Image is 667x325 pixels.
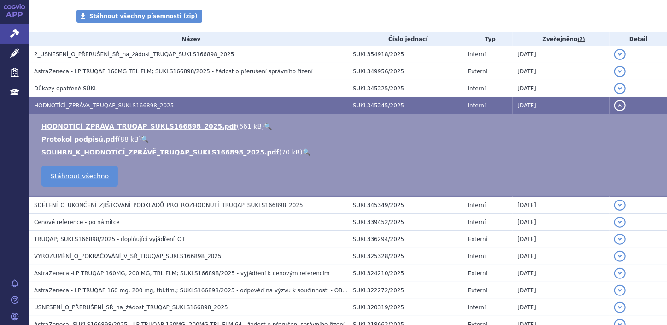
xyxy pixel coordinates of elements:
[513,46,610,63] td: [DATE]
[264,123,272,130] a: 🔍
[468,51,486,58] span: Interní
[120,136,139,143] span: 88 kB
[41,148,279,156] a: SOUHRN_K_HODNOTÍCÍ_ZPRÁVĚ_TRUQAP_SUKLS166898_2025.pdf
[513,196,610,214] td: [DATE]
[348,97,463,114] td: SUKL345345/2025
[614,83,626,94] button: detail
[513,265,610,282] td: [DATE]
[513,63,610,80] td: [DATE]
[348,80,463,97] td: SUKL345325/2025
[348,46,463,63] td: SUKL354918/2025
[348,32,463,46] th: Číslo jednací
[614,100,626,111] button: detail
[34,102,174,109] span: HODNOTÍCÍ_ZPRÁVA_TRUQAP_SUKLS166898_2025
[348,248,463,265] td: SUKL325328/2025
[348,231,463,248] td: SUKL336294/2025
[348,196,463,214] td: SUKL345349/2025
[34,202,303,208] span: SDĚLENÍ_O_UKONČENÍ_ZJIŠŤOVÁNÍ_PODKLADŮ_PRO_ROZHODNUTÍ_TRUQAP_SUKLS166898_2025
[614,49,626,60] button: detail
[614,268,626,279] button: detail
[89,13,198,19] span: Stáhnout všechny písemnosti (zip)
[239,123,262,130] span: 661 kB
[468,68,487,75] span: Externí
[578,36,585,43] abbr: (?)
[614,200,626,211] button: detail
[614,66,626,77] button: detail
[513,248,610,265] td: [DATE]
[614,302,626,313] button: detail
[468,85,486,92] span: Interní
[513,231,610,248] td: [DATE]
[348,282,463,299] td: SUKL322272/2025
[41,123,237,130] a: HODNOTÍCÍ_ZPRÁVA_TRUQAP_SUKLS166898_2025.pdf
[468,304,486,311] span: Interní
[29,32,348,46] th: Název
[76,10,202,23] a: Stáhnout všechny písemnosti (zip)
[303,148,310,156] a: 🔍
[41,122,658,131] li: ( )
[34,236,185,242] span: TRUQAP; SUKLS166898/2025 - doplňující vyjádření_OT
[610,32,667,46] th: Detail
[468,236,487,242] span: Externí
[41,135,658,144] li: ( )
[141,136,149,143] a: 🔍
[34,219,120,225] span: Cenové reference - po námitce
[34,51,234,58] span: 2_USNESENÍ_O_PŘERUŠENÍ_SŘ_na_žádost_TRUQAP_SUKLS166898_2025
[513,32,610,46] th: Zveřejněno
[34,304,228,311] span: USNESENÍ_O_PŘERUŠENÍ_SŘ_na_žádost_TRUQAP_SUKLS166898_2025
[513,214,610,231] td: [DATE]
[34,85,97,92] span: Důkazy opatřené SÚKL
[34,287,395,294] span: AstraZeneca - LP TRUQAP 160 mg, 200 mg, tbl.flm.; SUKLS166898/2025 - odpověď na výzvu k součinnos...
[468,253,486,260] span: Interní
[513,282,610,299] td: [DATE]
[348,299,463,316] td: SUKL320319/2025
[463,32,513,46] th: Typ
[614,285,626,296] button: detail
[41,148,658,157] li: ( )
[348,63,463,80] td: SUKL349956/2025
[34,68,313,75] span: AstraZeneca - LP TRUQAP 160MG TBL FLM; SUKLS166898/2025 - žádost o přerušení správního řízení
[281,148,300,156] span: 70 kB
[614,217,626,228] button: detail
[513,299,610,316] td: [DATE]
[468,202,486,208] span: Interní
[34,253,222,260] span: VYROZUMĚNÍ_O_POKRAČOVÁNÍ_V_SŘ_TRUQAP_SUKLS166898_2025
[468,287,487,294] span: Externí
[468,219,486,225] span: Interní
[41,166,118,187] a: Stáhnout všechno
[468,102,486,109] span: Interní
[468,270,487,277] span: Externí
[614,234,626,245] button: detail
[348,214,463,231] td: SUKL339452/2025
[513,97,610,114] td: [DATE]
[513,80,610,97] td: [DATE]
[614,251,626,262] button: detail
[41,136,118,143] a: Protokol podpisů.pdf
[34,270,330,277] span: AstraZeneca -LP TRUQAP 160MG, 200 MG, TBL FLM; SUKLS166898/2025 - vyjádření k cenovým referencím
[348,265,463,282] td: SUKL324210/2025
